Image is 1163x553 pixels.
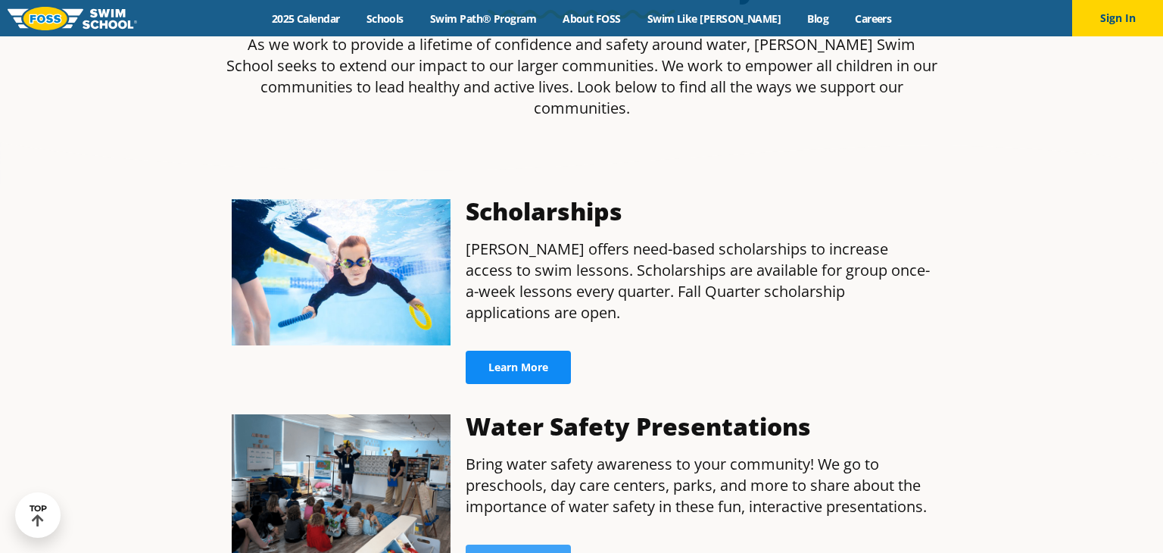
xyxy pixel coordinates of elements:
p: As we work to provide a lifetime of confidence and safety around water, [PERSON_NAME] Swim School... [224,34,939,119]
a: 2025 Calendar [258,11,353,26]
div: TOP [30,504,47,527]
a: Swim Like [PERSON_NAME] [634,11,794,26]
a: Careers [842,11,905,26]
p: [PERSON_NAME] offers need-based scholarships to increase access to swim lessons. Scholarships are... [466,239,931,323]
span: Learn More [488,362,548,373]
h3: Water Safety Presentations [466,414,931,439]
a: Swim Path® Program [416,11,549,26]
a: About FOSS [550,11,635,26]
p: Bring water safety awareness to your community! We go to preschools, day care centers, parks, and... [466,454,931,517]
a: Blog [794,11,842,26]
img: FOSS Swim School Logo [8,7,137,30]
a: Schools [353,11,416,26]
h3: Scholarships [466,199,931,223]
a: Learn More [466,351,571,384]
